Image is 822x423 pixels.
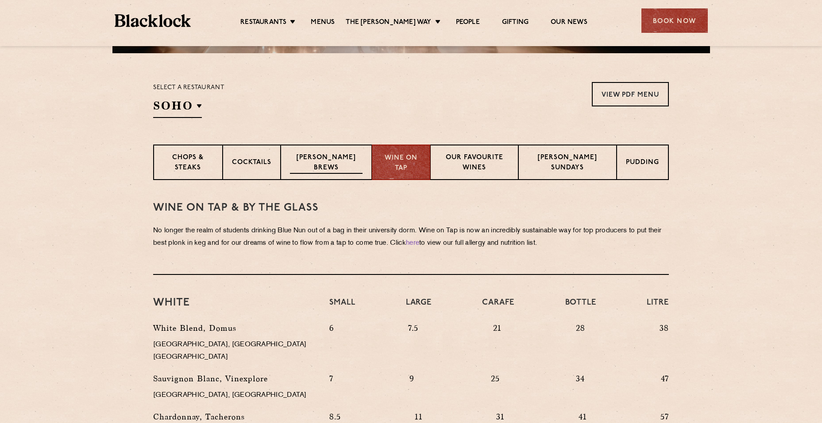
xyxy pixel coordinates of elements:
[153,297,316,309] h3: White
[311,18,335,28] a: Menus
[408,322,418,368] p: 7.5
[232,158,271,169] p: Cocktails
[329,372,333,406] p: 7
[153,372,316,385] p: Sauvignon Blanc, Vinexplore
[641,8,708,33] div: Book Now
[409,372,414,406] p: 9
[153,339,316,364] p: [GEOGRAPHIC_DATA], [GEOGRAPHIC_DATA] [GEOGRAPHIC_DATA]
[381,153,421,173] p: Wine on Tap
[565,297,596,317] h4: Bottle
[592,82,669,106] a: View PDF Menu
[576,372,585,406] p: 34
[153,98,202,118] h2: SOHO
[440,153,509,174] p: Our favourite wines
[153,225,669,250] p: No longer the realm of students drinking Blue Nun out of a bag in their university dorm. Wine on ...
[153,389,316,402] p: [GEOGRAPHIC_DATA], [GEOGRAPHIC_DATA]
[551,18,587,28] a: Our News
[153,82,224,94] p: Select a restaurant
[290,153,363,174] p: [PERSON_NAME] Brews
[163,153,213,174] p: Chops & Steaks
[502,18,529,28] a: Gifting
[482,297,514,317] h4: Carafe
[660,322,669,368] p: 38
[240,18,286,28] a: Restaurants
[115,14,191,27] img: BL_Textured_Logo-footer-cropped.svg
[153,202,669,214] h3: WINE on tap & by the glass
[329,297,355,317] h4: Small
[456,18,480,28] a: People
[647,297,669,317] h4: Litre
[406,240,419,247] a: here
[406,297,432,317] h4: Large
[346,18,431,28] a: The [PERSON_NAME] Way
[661,372,669,406] p: 47
[528,153,607,174] p: [PERSON_NAME] Sundays
[493,322,502,368] p: 21
[626,158,659,169] p: Pudding
[491,372,500,406] p: 25
[329,322,334,368] p: 6
[153,322,316,334] p: White Blend, Domus
[576,322,585,368] p: 28
[153,411,316,423] p: Chardonnay, Tacherons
